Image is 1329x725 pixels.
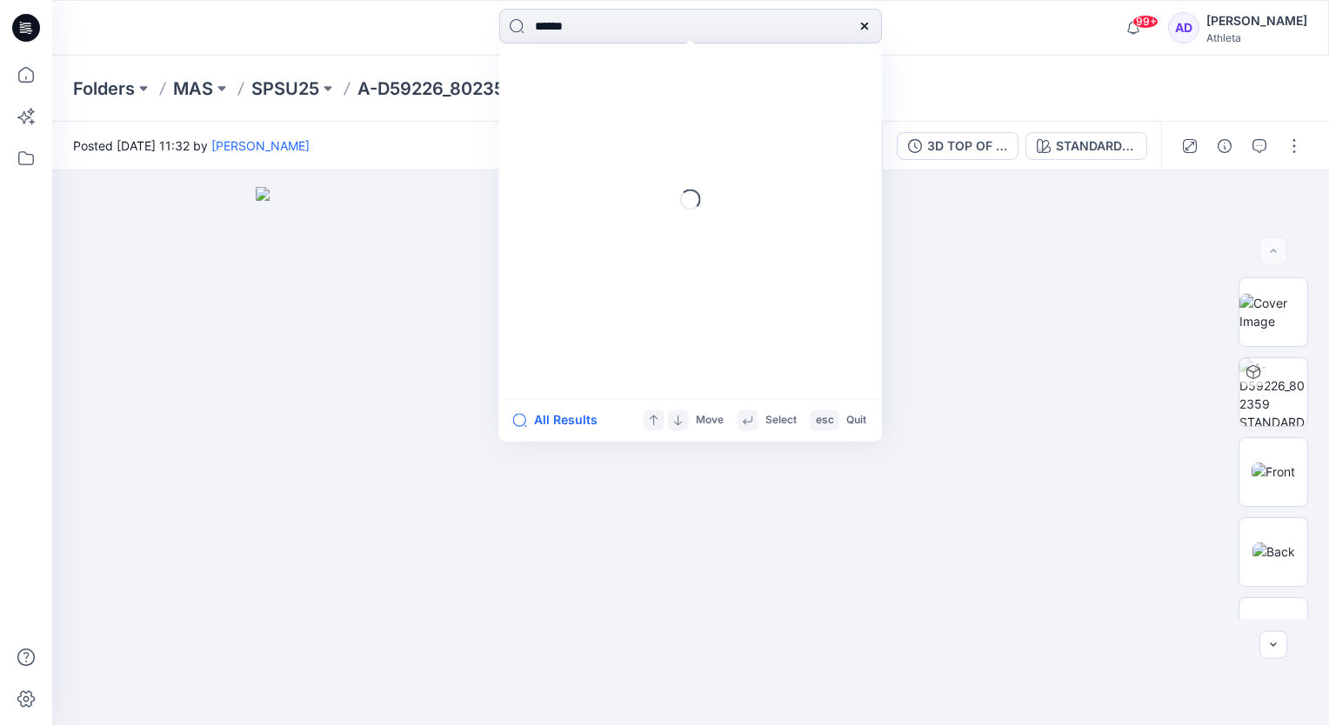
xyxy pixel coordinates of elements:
[696,411,724,429] p: Move
[1211,132,1239,160] button: Details
[73,136,310,155] span: Posted [DATE] 11:32 by
[251,76,319,101] a: SPSU25
[1025,132,1147,160] button: STANDARD GREY SCALE
[765,411,797,429] p: Select
[1168,12,1199,43] div: AD
[927,136,1007,156] div: 3D TOP OF PRODUCTION (vender)
[211,138,310,153] a: [PERSON_NAME]
[846,411,866,429] p: Quit
[513,409,609,430] button: All Results
[1206,31,1307,44] div: Athleta
[1056,136,1136,156] div: STANDARD GREY SCALE
[256,187,1125,725] img: eyJhbGciOiJIUzI1NiIsImtpZCI6IjAiLCJzbHQiOiJzZXMiLCJ0eXAiOiJKV1QifQ.eyJkYXRhIjp7InR5cGUiOiJzdG9yYW...
[816,411,834,429] p: esc
[1132,15,1159,29] span: 99+
[1252,462,1295,481] img: Front
[357,76,516,101] p: A-D59226_802359
[1239,358,1307,426] img: A-D59226_802359 STANDARD GREY SCALE
[1252,542,1295,561] img: Back
[73,76,135,101] a: Folders
[1239,294,1307,330] img: Cover Image
[1206,10,1307,31] div: [PERSON_NAME]
[173,76,213,101] a: MAS
[897,132,1018,160] button: 3D TOP OF PRODUCTION (vender)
